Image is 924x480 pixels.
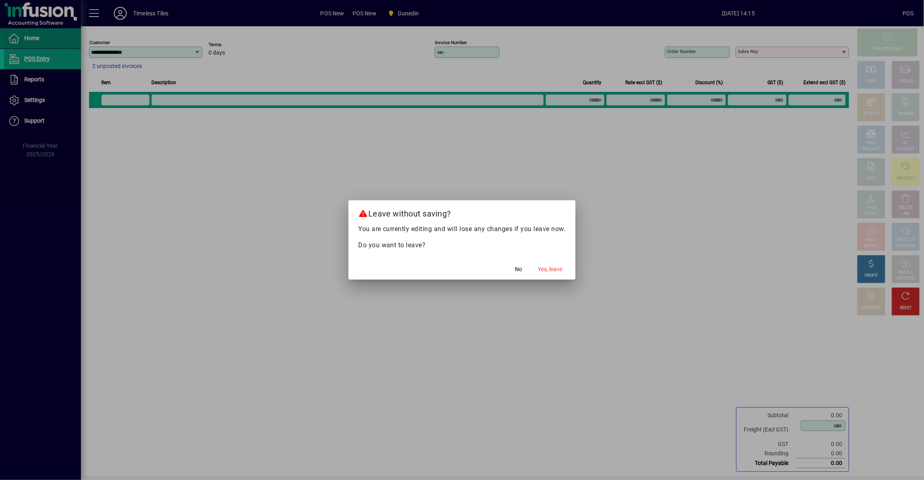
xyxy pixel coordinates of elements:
[506,262,532,276] button: No
[535,262,566,276] button: Yes, leave
[348,200,576,224] h2: Leave without saving?
[358,240,566,250] p: Do you want to leave?
[538,265,563,274] span: Yes, leave
[358,224,566,234] p: You are currently editing and will lose any changes if you leave now.
[515,265,523,274] span: No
